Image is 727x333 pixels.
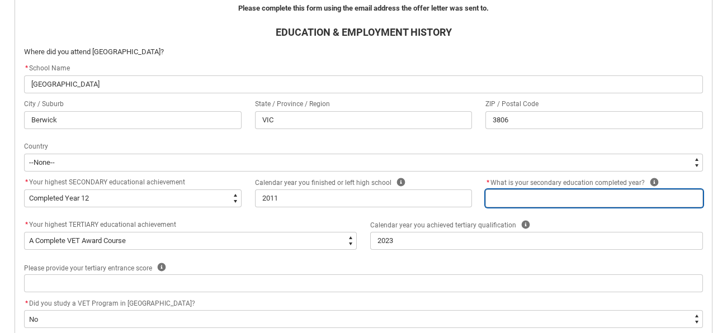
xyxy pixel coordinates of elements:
abbr: required [25,64,28,72]
span: Did you study a VET Program in [GEOGRAPHIC_DATA]? [29,299,195,307]
b: EDUCATION & EMPLOYMENT HISTORY [276,26,452,38]
abbr: required [25,178,28,186]
span: State / Province / Region [255,100,330,108]
b: Please complete this form using the email address the offer letter was sent to. [238,4,489,12]
span: School Name [24,64,70,72]
abbr: required [25,221,28,229]
abbr: required [25,299,28,307]
span: Calendar year you finished or left high school [255,179,391,187]
span: ZIP / Postal Code [485,100,539,108]
span: City / Suburb [24,100,64,108]
abbr: required [487,179,489,187]
span: Your highest TERTIARY educational achievement [29,221,176,229]
span: Country [24,142,48,150]
span: Please provide your tertiary entrance score [24,264,152,272]
p: Where did you attend [GEOGRAPHIC_DATA]? [24,46,703,58]
span: Your highest SECONDARY educational achievement [29,178,185,186]
span: Calendar year you achieved tertiary qualification [370,221,516,229]
span: What is your secondary education completed year? [485,179,645,187]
